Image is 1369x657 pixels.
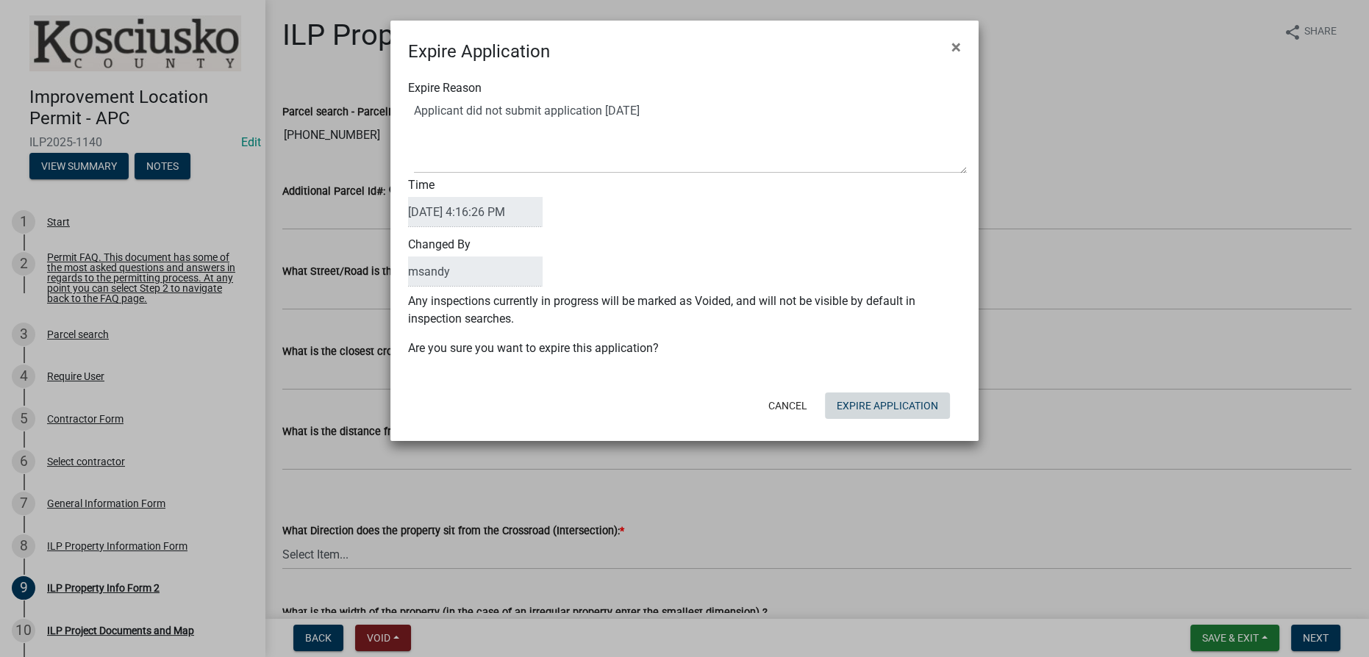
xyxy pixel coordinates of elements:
[408,340,961,357] p: Are you sure you want to expire this application?
[825,392,950,419] button: Expire Application
[757,392,819,419] button: Cancel
[408,239,543,287] label: Changed By
[408,38,550,65] h4: Expire Application
[951,37,961,57] span: ×
[414,100,967,173] textarea: Expire Reason
[408,179,543,227] label: Time
[408,197,543,227] input: DateTime
[940,26,973,68] button: Close
[408,292,961,328] p: Any inspections currently in progress will be marked as Voided, and will not be visible by defaul...
[408,256,543,287] input: ClosedBy
[408,82,482,94] label: Expire Reason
